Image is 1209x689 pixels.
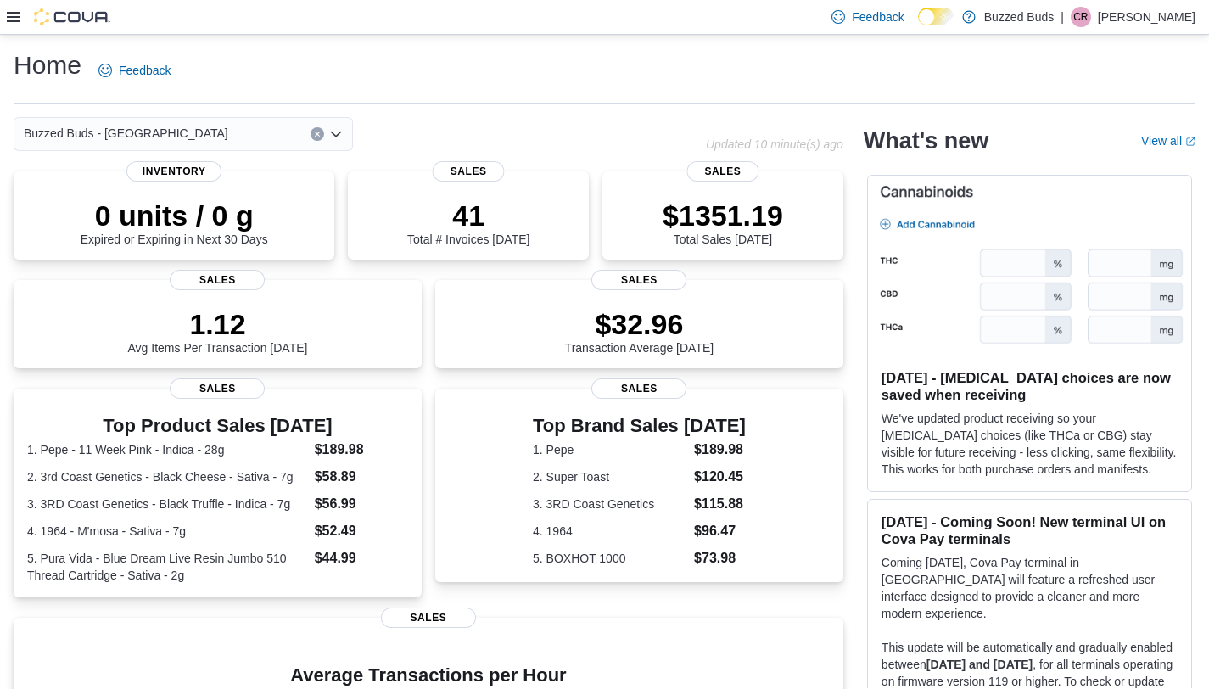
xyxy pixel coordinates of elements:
dd: $56.99 [315,494,408,514]
span: Feedback [119,62,171,79]
h3: Top Brand Sales [DATE] [533,416,746,436]
p: Buzzed Buds [984,7,1055,27]
p: 41 [407,199,529,232]
dd: $73.98 [694,548,746,569]
div: Avg Items Per Transaction [DATE] [128,307,308,355]
strong: [DATE] and [DATE] [926,658,1033,671]
div: Transaction Average [DATE] [565,307,714,355]
dt: 5. BOXHOT 1000 [533,550,687,567]
input: Dark Mode [918,8,954,25]
dt: 5. Pura Vida - Blue Dream Live Resin Jumbo 510 Thread Cartridge - Sativa - 2g [27,550,308,584]
dt: 4. 1964 - M'mosa - Sativa - 7g [27,523,308,540]
p: 0 units / 0 g [81,199,268,232]
dd: $189.98 [694,440,746,460]
dd: $115.88 [694,494,746,514]
div: Total Sales [DATE] [663,199,783,246]
h1: Home [14,48,81,82]
h4: Average Transactions per Hour [27,665,830,686]
svg: External link [1185,137,1195,147]
span: Sales [381,608,476,628]
dd: $58.89 [315,467,408,487]
span: Sales [686,161,758,182]
p: [PERSON_NAME] [1098,7,1195,27]
dd: $120.45 [694,467,746,487]
button: Open list of options [329,127,343,141]
a: Feedback [92,53,177,87]
dt: 3. 3RD Coast Genetics - Black Truffle - Indica - 7g [27,496,308,513]
p: Coming [DATE], Cova Pay terminal in [GEOGRAPHIC_DATA] will feature a refreshed user interface des... [882,554,1178,622]
dd: $189.98 [315,440,408,460]
span: Buzzed Buds - [GEOGRAPHIC_DATA] [24,123,228,143]
dd: $52.49 [315,521,408,541]
h3: [DATE] - [MEDICAL_DATA] choices are now saved when receiving [882,369,1178,403]
span: Sales [591,378,686,399]
dt: 2. 3rd Coast Genetics - Black Cheese - Sativa - 7g [27,468,308,485]
button: Clear input [311,127,324,141]
div: Catherine Rowe [1071,7,1091,27]
h3: [DATE] - Coming Soon! New terminal UI on Cova Pay terminals [882,513,1178,547]
div: Total # Invoices [DATE] [407,199,529,246]
div: Expired or Expiring in Next 30 Days [81,199,268,246]
span: CR [1073,7,1088,27]
dt: 2. Super Toast [533,468,687,485]
span: Inventory [126,161,221,182]
dt: 3. 3RD Coast Genetics [533,496,687,513]
span: Dark Mode [918,25,919,26]
p: $1351.19 [663,199,783,232]
dt: 1. Pepe [533,441,687,458]
p: 1.12 [128,307,308,341]
p: | [1061,7,1064,27]
p: We've updated product receiving so your [MEDICAL_DATA] choices (like THCa or CBG) stay visible fo... [882,410,1178,478]
h2: What's new [864,127,988,154]
p: Updated 10 minute(s) ago [706,137,843,151]
p: $32.96 [565,307,714,341]
span: Sales [591,270,686,290]
h3: Top Product Sales [DATE] [27,416,408,436]
dd: $44.99 [315,548,408,569]
span: Sales [170,378,265,399]
a: View allExternal link [1141,134,1195,148]
img: Cova [34,8,110,25]
span: Feedback [852,8,904,25]
dt: 1. Pepe - 11 Week Pink - Indica - 28g [27,441,308,458]
dt: 4. 1964 [533,523,687,540]
span: Sales [170,270,265,290]
span: Sales [433,161,505,182]
dd: $96.47 [694,521,746,541]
